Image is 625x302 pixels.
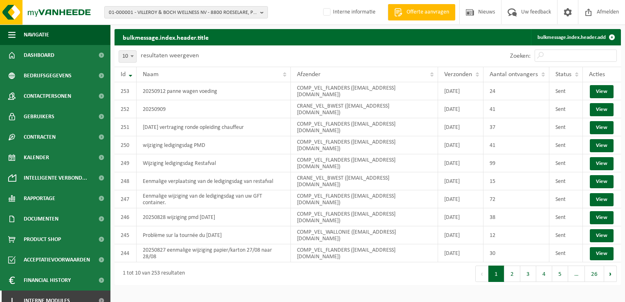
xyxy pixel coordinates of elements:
[536,266,552,282] button: 4
[549,190,583,208] td: Sent
[438,100,483,118] td: [DATE]
[483,82,549,100] td: 24
[115,154,137,172] td: 249
[291,172,438,190] td: CRANE_VEL_BWEST ([EMAIL_ADDRESS][DOMAIN_NAME])
[137,226,291,244] td: Problème sur la tournée du [DATE]
[115,226,137,244] td: 245
[24,25,49,45] span: Navigatie
[115,118,137,136] td: 251
[119,266,185,281] div: 1 tot 10 van 253 resultaten
[590,85,614,98] a: View
[24,86,71,106] span: Contactpersonen
[590,103,614,116] a: View
[137,190,291,208] td: Eenmalige wijziging van de ledigingsdag van uw GFT container.
[115,100,137,118] td: 252
[137,136,291,154] td: wijziging ledigingsdag PMD
[438,136,483,154] td: [DATE]
[483,100,549,118] td: 41
[115,244,137,262] td: 244
[291,118,438,136] td: COMP_VEL_FLANDERS ([EMAIL_ADDRESS][DOMAIN_NAME])
[137,208,291,226] td: 20250828 wijziging pmd [DATE]
[24,188,55,209] span: Rapportage
[549,82,583,100] td: Sent
[438,244,483,262] td: [DATE]
[475,266,488,282] button: Previous
[24,106,54,127] span: Gebruikers
[291,136,438,154] td: COMP_VEL_FLANDERS ([EMAIL_ADDRESS][DOMAIN_NAME])
[483,208,549,226] td: 38
[520,266,536,282] button: 3
[483,136,549,154] td: 41
[483,226,549,244] td: 12
[137,172,291,190] td: Eenmalige verplaatsing van de ledigingsdag van restafval
[490,71,538,78] span: Aantal ontvangers
[438,208,483,226] td: [DATE]
[549,154,583,172] td: Sent
[291,208,438,226] td: COMP_VEL_FLANDERS ([EMAIL_ADDRESS][DOMAIN_NAME])
[109,7,257,19] span: 01-000001 - VILLEROY & BOCH WELLNESS NV - 8800 ROESELARE, POPULIERSTRAAT 1
[291,100,438,118] td: CRANE_VEL_BWEST ([EMAIL_ADDRESS][DOMAIN_NAME])
[590,157,614,170] a: View
[488,266,504,282] button: 1
[24,147,49,168] span: Kalender
[604,266,617,282] button: Next
[590,139,614,152] a: View
[24,127,56,147] span: Contracten
[24,209,58,229] span: Documenten
[555,71,571,78] span: Status
[137,100,291,118] td: 20250909
[590,121,614,134] a: View
[24,45,54,65] span: Dashboard
[291,82,438,100] td: COMP_VEL_FLANDERS ([EMAIL_ADDRESS][DOMAIN_NAME])
[549,226,583,244] td: Sent
[549,244,583,262] td: Sent
[552,266,568,282] button: 5
[388,4,455,20] a: Offerte aanvragen
[483,190,549,208] td: 72
[137,244,291,262] td: 20250827 eenmalige wijziging papier/karton 27/08 naar 28/08
[297,71,321,78] span: Afzender
[438,172,483,190] td: [DATE]
[24,229,61,250] span: Product Shop
[589,71,605,78] span: Acties
[115,172,137,190] td: 248
[590,229,614,242] a: View
[143,71,159,78] span: Naam
[590,193,614,206] a: View
[115,136,137,154] td: 250
[568,266,585,282] span: …
[115,29,217,45] h2: bulkmessage.index.header.title
[590,211,614,224] a: View
[549,136,583,154] td: Sent
[438,82,483,100] td: [DATE]
[438,118,483,136] td: [DATE]
[141,52,199,59] label: resultaten weergeven
[291,154,438,172] td: COMP_VEL_FLANDERS ([EMAIL_ADDRESS][DOMAIN_NAME])
[119,51,136,62] span: 10
[119,50,137,63] span: 10
[483,118,549,136] td: 37
[549,118,583,136] td: Sent
[438,154,483,172] td: [DATE]
[137,82,291,100] td: 20250912 panne wagen voeding
[24,270,71,291] span: Financial History
[590,247,614,260] a: View
[549,208,583,226] td: Sent
[104,6,268,18] button: 01-000001 - VILLEROY & BOCH WELLNESS NV - 8800 ROESELARE, POPULIERSTRAAT 1
[24,168,87,188] span: Intelligente verbond...
[549,100,583,118] td: Sent
[590,175,614,188] a: View
[483,244,549,262] td: 30
[291,244,438,262] td: COMP_VEL_FLANDERS ([EMAIL_ADDRESS][DOMAIN_NAME])
[549,172,583,190] td: Sent
[137,154,291,172] td: Wijziging ledigingsdag Restafval
[405,8,451,16] span: Offerte aanvragen
[504,266,520,282] button: 2
[483,154,549,172] td: 99
[531,29,620,45] a: bulkmessage.index.header.add
[137,118,291,136] td: [DATE] vertraging ronde opleiding chauffeur
[24,65,72,86] span: Bedrijfsgegevens
[291,226,438,244] td: COMP_VEL_WALLONIE ([EMAIL_ADDRESS][DOMAIN_NAME])
[438,226,483,244] td: [DATE]
[291,190,438,208] td: COMP_VEL_FLANDERS ([EMAIL_ADDRESS][DOMAIN_NAME])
